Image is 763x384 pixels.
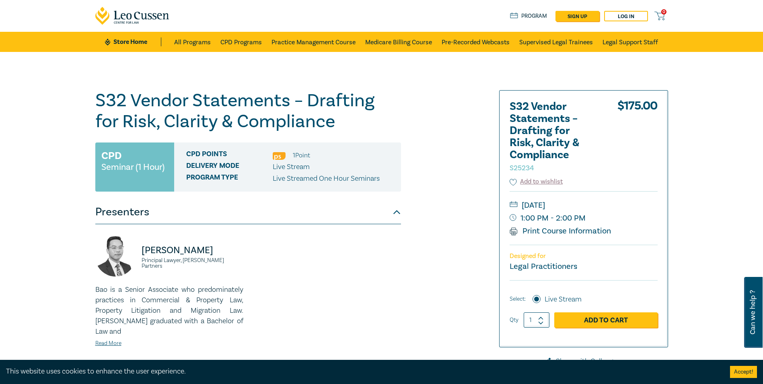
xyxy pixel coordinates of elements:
[510,12,547,21] a: Program
[442,32,510,52] a: Pre-Recorded Webcasts
[95,340,121,347] a: Read More
[749,282,757,343] span: Can we help ?
[220,32,262,52] a: CPD Programs
[510,163,534,173] small: S25234
[510,199,658,212] small: [DATE]
[273,152,286,160] img: Professional Skills
[510,295,526,303] span: Select:
[730,366,757,378] button: Accept cookies
[554,312,658,328] a: Add to Cart
[661,9,666,14] span: 0
[524,312,549,328] input: 1
[603,32,658,52] a: Legal Support Staff
[271,32,356,52] a: Practice Management Course
[95,90,401,132] h1: S32 Vendor Statements – Drafting for Risk, Clarity & Compliance
[186,150,273,161] span: CPD Points
[95,236,136,277] img: https://s3.ap-southeast-2.amazonaws.com/leo-cussen-store-production-content/Contacts/Bao%20Ngo/Ba...
[617,101,658,177] div: $ 175.00
[510,252,658,260] p: Designed for
[510,212,658,225] small: 1:00 PM - 2:00 PM
[273,173,380,184] p: Live Streamed One Hour Seminars
[142,258,243,269] small: Principal Lawyer, [PERSON_NAME] Partners
[510,101,598,173] h2: S32 Vendor Statements – Drafting for Risk, Clarity & Compliance
[101,149,121,163] h3: CPD
[186,173,273,184] span: Program type
[545,294,582,305] label: Live Stream
[186,162,273,172] span: Delivery Mode
[510,261,577,272] small: Legal Practitioners
[273,162,310,171] span: Live Stream
[293,150,310,161] li: 1 Point
[510,316,518,324] label: Qty
[519,32,593,52] a: Supervised Legal Trainees
[6,366,718,377] div: This website uses cookies to enhance the user experience.
[499,356,668,367] a: Share with Colleagues
[105,37,161,46] a: Store Home
[365,32,432,52] a: Medicare Billing Course
[95,285,243,337] p: Bao is a Senior Associate who predominately practices in Commercial & Property Law, Property Liti...
[174,32,211,52] a: All Programs
[142,244,243,257] p: [PERSON_NAME]
[95,200,401,224] button: Presenters
[604,11,648,21] a: Log in
[555,11,599,21] a: sign up
[101,163,165,171] small: Seminar (1 Hour)
[510,177,563,186] button: Add to wishlist
[510,226,611,236] a: Print Course Information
